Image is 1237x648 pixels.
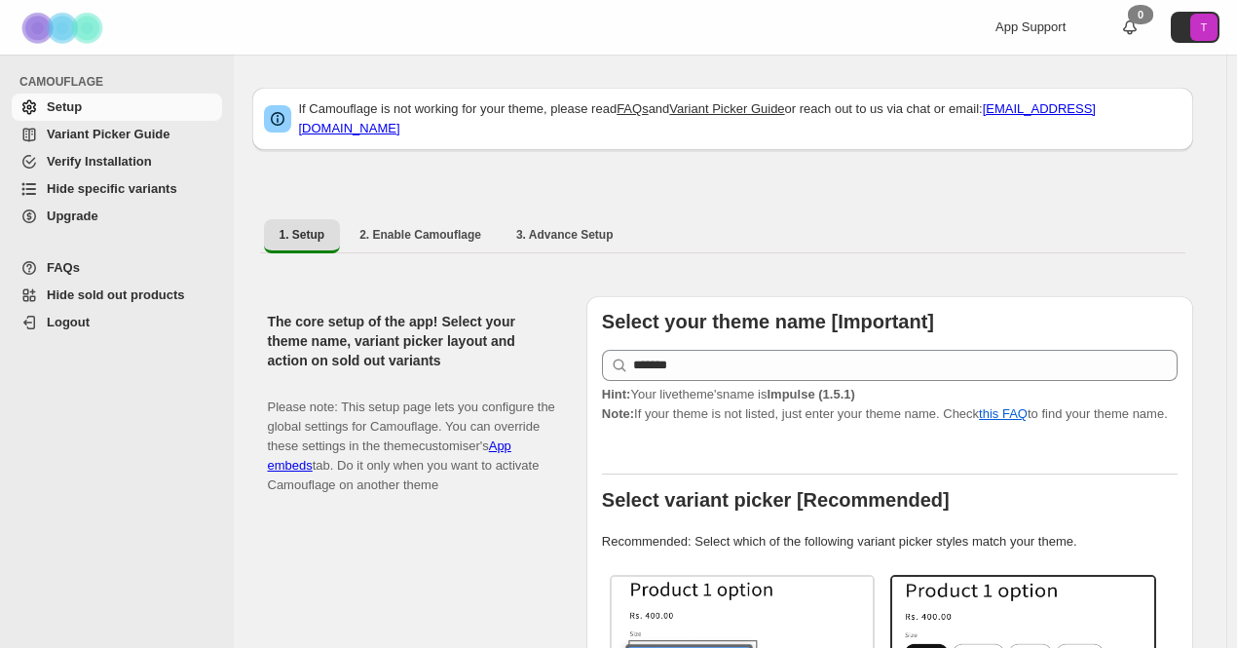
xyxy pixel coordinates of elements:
[602,387,855,401] span: Your live theme's name is
[19,74,224,90] span: CAMOUFLAGE
[268,312,555,370] h2: The core setup of the app! Select your theme name, variant picker layout and action on sold out v...
[359,227,481,243] span: 2. Enable Camouflage
[12,254,222,282] a: FAQs
[767,387,854,401] strong: Impulse (1.5.1)
[1120,18,1140,37] a: 0
[47,154,152,169] span: Verify Installation
[268,378,555,495] p: Please note: This setup page lets you configure the global settings for Camouflage. You can overr...
[979,406,1028,421] a: this FAQ
[1190,14,1218,41] span: Avatar with initials T
[1128,5,1153,24] div: 0
[12,282,222,309] a: Hide sold out products
[602,385,1178,424] p: If your theme is not listed, just enter your theme name. Check to find your theme name.
[1171,12,1219,43] button: Avatar with initials T
[12,121,222,148] a: Variant Picker Guide
[617,101,649,116] a: FAQs
[47,209,98,223] span: Upgrade
[602,532,1178,552] p: Recommended: Select which of the following variant picker styles match your theme.
[12,203,222,230] a: Upgrade
[602,489,950,511] b: Select variant picker [Recommended]
[12,309,222,336] a: Logout
[47,99,82,114] span: Setup
[47,315,90,329] span: Logout
[47,127,169,141] span: Variant Picker Guide
[16,1,113,55] img: Camouflage
[299,99,1181,138] p: If Camouflage is not working for your theme, please read and or reach out to us via chat or email:
[47,287,185,302] span: Hide sold out products
[995,19,1066,34] span: App Support
[516,227,614,243] span: 3. Advance Setup
[669,101,784,116] a: Variant Picker Guide
[47,260,80,275] span: FAQs
[280,227,325,243] span: 1. Setup
[602,311,934,332] b: Select your theme name [Important]
[12,175,222,203] a: Hide specific variants
[47,181,177,196] span: Hide specific variants
[602,387,631,401] strong: Hint:
[12,94,222,121] a: Setup
[1201,21,1208,33] text: T
[602,406,634,421] strong: Note:
[12,148,222,175] a: Verify Installation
